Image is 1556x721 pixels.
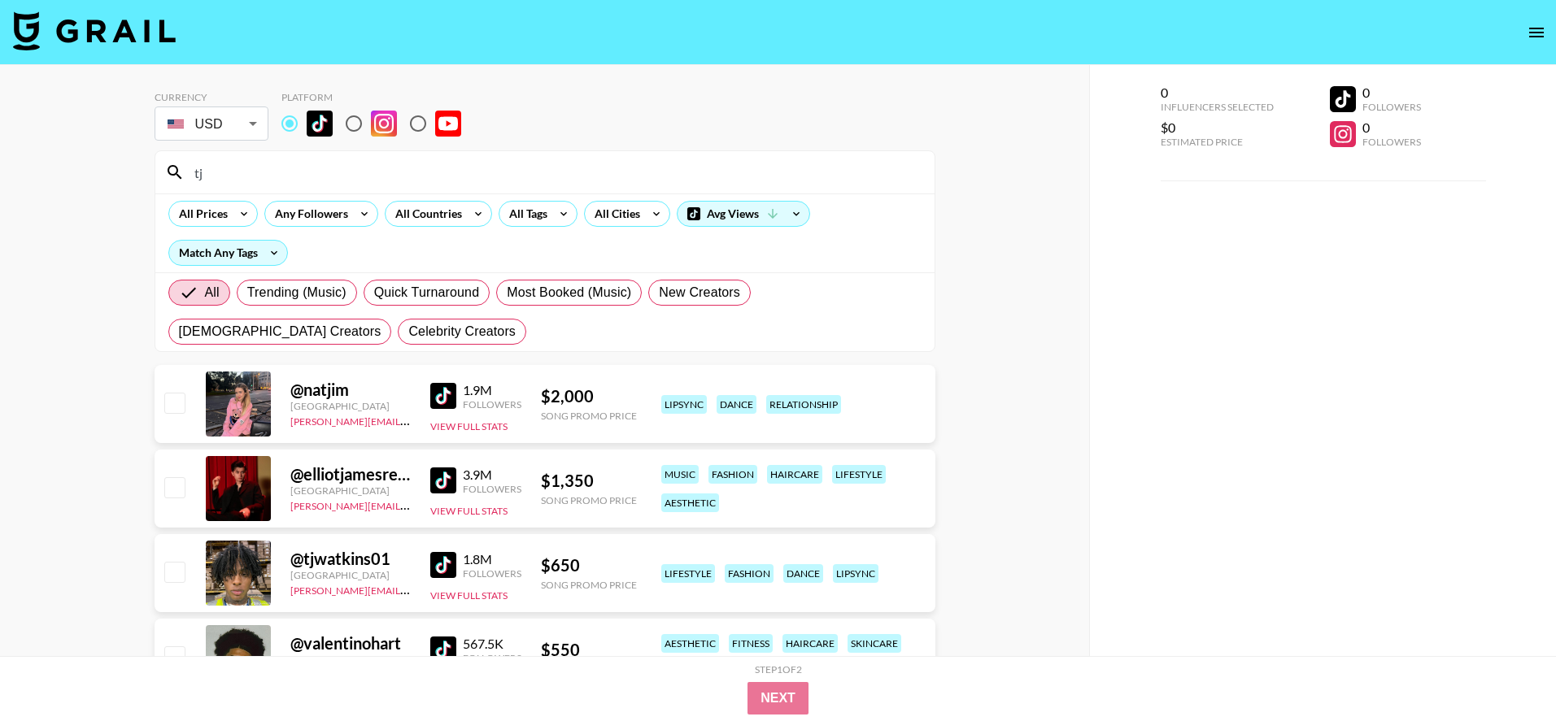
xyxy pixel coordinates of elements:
div: lipsync [661,395,707,414]
span: Most Booked (Music) [507,283,631,302]
div: lifestyle [661,564,715,583]
div: $ 550 [541,640,637,660]
div: @ tjwatkins01 [290,549,411,569]
div: dance [717,395,756,414]
button: open drawer [1520,16,1553,49]
div: All Tags [499,202,551,226]
div: relationship [766,395,841,414]
div: fashion [708,465,757,484]
div: $0 [1161,119,1274,136]
div: Followers [1362,101,1421,113]
div: [GEOGRAPHIC_DATA] [290,569,411,581]
div: music [661,465,699,484]
div: Song Promo Price [541,410,637,422]
button: View Full Stats [430,505,508,517]
div: 3.9M [463,467,521,483]
div: All Countries [386,202,465,226]
div: Followers [463,567,521,580]
a: [PERSON_NAME][EMAIL_ADDRESS][DOMAIN_NAME] [290,497,531,512]
div: fashion [725,564,774,583]
span: Trending (Music) [247,283,347,302]
div: dance [783,564,823,583]
span: New Creators [659,283,740,302]
button: View Full Stats [430,589,508,602]
img: TikTok [307,111,333,137]
div: All Prices [169,202,231,226]
button: Next [747,682,809,714]
img: TikTok [430,383,456,409]
div: Followers [1362,136,1421,148]
div: Any Followers [265,202,351,226]
div: Match Any Tags [169,241,287,265]
div: Platform [281,91,474,103]
div: USD [158,110,265,138]
div: All Cities [585,202,643,226]
div: 567.5K [463,636,521,652]
div: 1.8M [463,551,521,567]
span: [DEMOGRAPHIC_DATA] Creators [179,322,381,341]
div: 1.9M [463,382,521,398]
span: All [205,283,220,302]
div: @ valentinohart [290,633,411,654]
img: Instagram [371,111,397,137]
div: haircare [767,465,822,484]
div: [GEOGRAPHIC_DATA] [290,654,411,666]
a: [PERSON_NAME][EMAIL_ADDRESS][DOMAIN_NAME] [290,412,531,428]
div: [GEOGRAPHIC_DATA] [290,484,411,497]
img: TikTok [430,467,456,493]
img: TikTok [430,636,456,662]
span: Celebrity Creators [408,322,516,341]
div: $ 1,350 [541,471,637,491]
button: View Full Stats [430,420,508,432]
div: @ elliotjamesreay [290,464,411,484]
a: [PERSON_NAME][EMAIL_ADDRESS][DOMAIN_NAME] [290,581,531,597]
div: aesthetic [661,493,719,512]
span: Quick Turnaround [374,283,480,302]
div: Followers [463,483,521,495]
div: [GEOGRAPHIC_DATA] [290,400,411,412]
div: skincare [848,634,901,653]
div: 0 [1161,85,1274,101]
iframe: Drift Widget Chat Controller [1475,640,1536,701]
div: 0 [1362,85,1421,101]
div: $ 650 [541,555,637,575]
div: Followers [463,652,521,664]
div: Influencers Selected [1161,101,1274,113]
div: fitness [729,634,773,653]
div: lipsync [833,564,878,583]
div: haircare [782,634,838,653]
div: aesthetic [661,634,719,653]
div: lifestyle [832,465,886,484]
div: Song Promo Price [541,494,637,506]
div: Currency [155,91,268,103]
img: YouTube [435,111,461,137]
div: @ natjim [290,380,411,400]
div: 0 [1362,119,1421,136]
div: Followers [463,398,521,410]
input: Search by User Name [185,159,925,185]
div: Step 1 of 2 [755,663,802,675]
div: Estimated Price [1161,136,1274,148]
div: Song Promo Price [541,579,637,591]
div: $ 2,000 [541,386,637,406]
img: Grail Talent [13,11,176,50]
img: TikTok [430,552,456,578]
div: Avg Views [678,202,809,226]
